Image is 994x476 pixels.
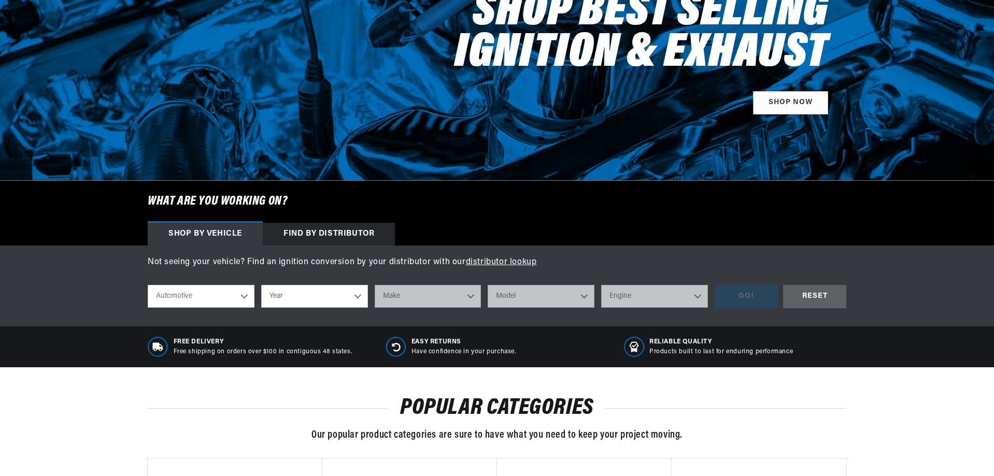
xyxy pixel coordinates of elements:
[753,91,828,114] a: SHOP NOW
[148,285,254,308] select: Ride Type
[148,256,846,269] p: Not seeing your vehicle? Find an ignition conversion by your distributor with our
[261,285,368,308] select: Year
[411,348,516,356] p: Have confidence in your purchase.
[122,181,872,222] h6: What are you working on?
[174,338,352,347] span: Free Delivery
[488,285,594,308] select: Model
[148,223,263,246] div: Shop by vehicle
[311,430,683,440] span: Our popular product categories are sure to have what you need to keep your project moving.
[466,258,537,266] a: distributor lookup
[649,348,793,356] p: Products built to last for enduring performance
[601,285,708,308] select: Engine
[263,223,395,246] div: Find by Distributor
[174,348,352,356] p: Free shipping on orders over $100 in contiguous 48 states.
[783,285,846,308] div: RESET
[375,285,481,308] select: Make
[411,338,516,347] span: Easy Returns
[148,398,846,418] h2: POPULAR CATEGORIES
[649,338,793,347] span: RELIABLE QUALITY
